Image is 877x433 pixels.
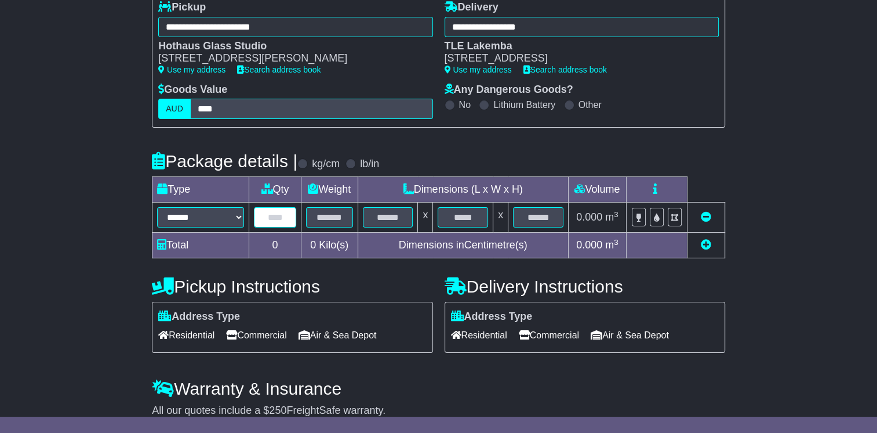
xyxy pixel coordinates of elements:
[299,326,377,344] span: Air & Sea Depot
[301,233,358,258] td: Kilo(s)
[158,311,240,323] label: Address Type
[701,211,711,223] a: Remove this item
[310,239,316,251] span: 0
[158,40,421,53] div: Hothaus Glass Studio
[451,311,533,323] label: Address Type
[269,405,286,416] span: 250
[158,65,225,74] a: Use my address
[576,211,602,223] span: 0.000
[358,233,568,258] td: Dimensions in Centimetre(s)
[158,326,214,344] span: Residential
[605,239,618,251] span: m
[152,277,432,296] h4: Pickup Instructions
[614,210,618,219] sup: 3
[237,65,321,74] a: Search address book
[249,177,301,203] td: Qty
[152,233,249,258] td: Total
[249,233,301,258] td: 0
[578,99,602,110] label: Other
[445,84,573,96] label: Any Dangerous Goods?
[445,1,498,14] label: Delivery
[418,203,433,233] td: x
[301,177,358,203] td: Weight
[568,177,626,203] td: Volume
[152,177,249,203] td: Type
[158,84,227,96] label: Goods Value
[614,238,618,247] sup: 3
[158,99,191,119] label: AUD
[445,277,725,296] h4: Delivery Instructions
[523,65,607,74] a: Search address book
[493,203,508,233] td: x
[152,379,725,398] h4: Warranty & Insurance
[605,211,618,223] span: m
[445,65,512,74] a: Use my address
[152,405,725,417] div: All our quotes include a $ FreightSafe warranty.
[358,177,568,203] td: Dimensions (L x W x H)
[451,326,507,344] span: Residential
[226,326,286,344] span: Commercial
[445,40,707,53] div: TLE Lakemba
[519,326,579,344] span: Commercial
[445,52,707,65] div: [STREET_ADDRESS]
[459,99,471,110] label: No
[312,158,340,171] label: kg/cm
[493,99,555,110] label: Lithium Battery
[158,1,206,14] label: Pickup
[701,239,711,251] a: Add new item
[152,151,297,171] h4: Package details |
[591,326,669,344] span: Air & Sea Depot
[158,52,421,65] div: [STREET_ADDRESS][PERSON_NAME]
[576,239,602,251] span: 0.000
[360,158,379,171] label: lb/in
